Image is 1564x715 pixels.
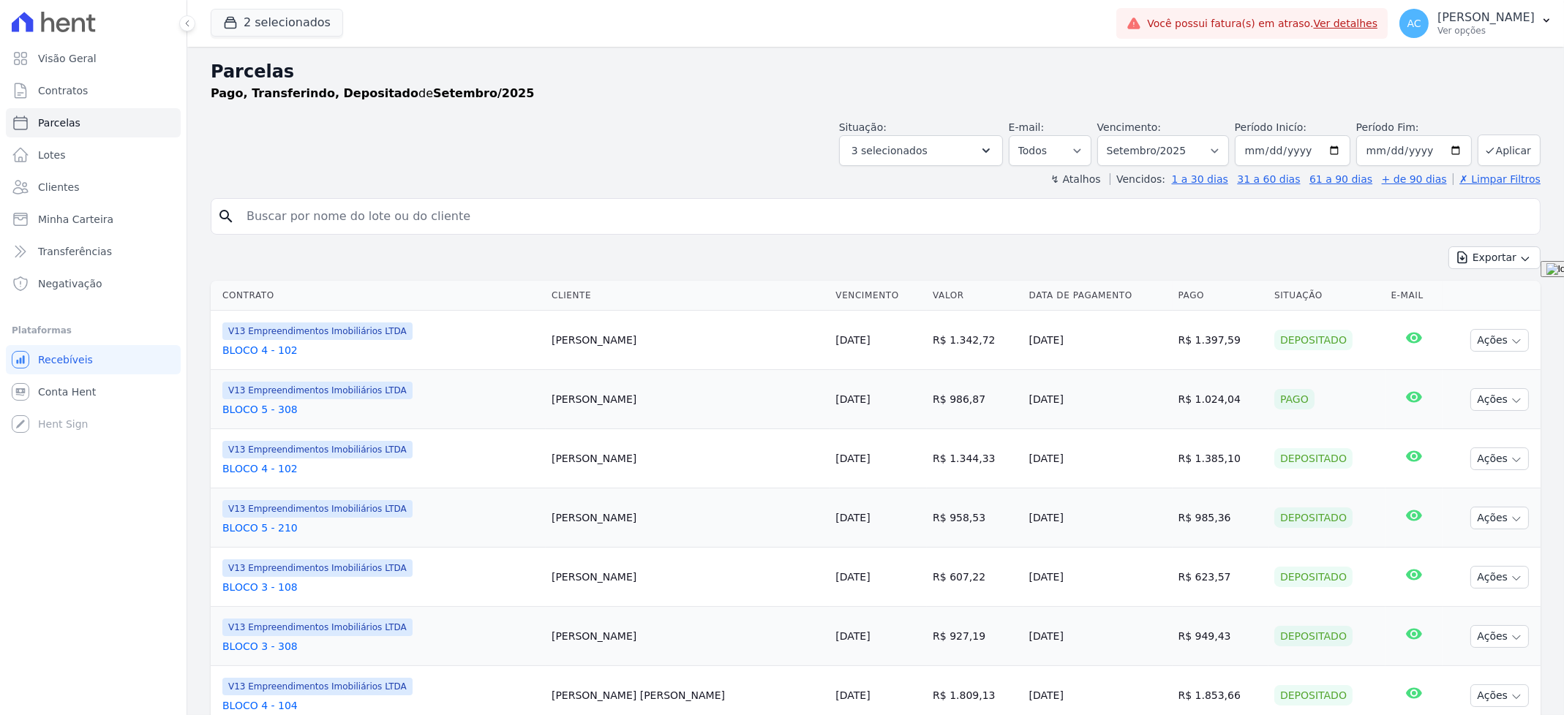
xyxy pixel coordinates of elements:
td: [DATE] [1023,429,1173,488]
a: 61 a 90 dias [1309,173,1372,185]
span: Lotes [38,148,66,162]
span: Conta Hent [38,385,96,399]
td: R$ 986,87 [927,370,1023,429]
a: [DATE] [835,630,870,642]
label: Vencimento: [1097,121,1161,133]
button: Aplicar [1478,135,1541,166]
div: Plataformas [12,322,175,339]
button: Ações [1470,566,1529,589]
button: Ações [1470,388,1529,411]
a: Ver detalhes [1314,18,1378,29]
a: [DATE] [835,334,870,346]
div: Depositado [1274,626,1353,646]
label: E-mail: [1009,121,1045,133]
p: [PERSON_NAME] [1437,10,1535,25]
td: R$ 949,43 [1173,607,1269,666]
td: R$ 1.397,59 [1173,311,1269,370]
span: V13 Empreendimentos Imobiliários LTDA [222,559,413,577]
td: R$ 1.385,10 [1173,429,1269,488]
div: Depositado [1274,448,1353,469]
a: Clientes [6,173,181,202]
a: Parcelas [6,108,181,137]
a: [DATE] [835,571,870,583]
label: Período Inicío: [1235,121,1307,133]
div: Depositado [1274,685,1353,705]
button: Ações [1470,329,1529,352]
td: [DATE] [1023,548,1173,607]
a: BLOCO 5 - 308 [222,402,540,417]
a: BLOCO 4 - 102 [222,343,540,357]
a: Contratos [6,76,181,105]
button: Ações [1470,447,1529,470]
td: [DATE] [1023,311,1173,370]
td: [PERSON_NAME] [546,311,830,370]
input: Buscar por nome do lote ou do cliente [238,202,1534,231]
strong: Setembro/2025 [433,86,534,100]
th: Cliente [546,281,830,311]
label: Vencidos: [1110,173,1165,185]
a: BLOCO 3 - 308 [222,639,540,654]
span: 3 selecionados [851,142,928,159]
th: Vencimento [830,281,927,311]
button: 3 selecionados [839,135,1003,166]
td: [PERSON_NAME] [546,429,830,488]
div: Depositado [1274,567,1353,587]
div: Depositado [1274,330,1353,350]
label: ↯ Atalhos [1050,173,1100,185]
span: Parcelas [38,116,80,130]
i: search [217,208,235,225]
button: Ações [1470,625,1529,648]
a: BLOCO 4 - 102 [222,461,540,476]
a: ✗ Limpar Filtros [1453,173,1541,185]
th: Valor [927,281,1023,311]
td: R$ 623,57 [1173,548,1269,607]
a: Visão Geral [6,44,181,73]
button: Ações [1470,684,1529,707]
button: AC [PERSON_NAME] Ver opções [1388,3,1564,44]
span: V13 Empreendimentos Imobiliários LTDA [222,382,413,399]
span: Recebíveis [38,352,93,367]
span: Visão Geral [38,51,97,66]
td: R$ 927,19 [927,607,1023,666]
p: Ver opções [1437,25,1535,37]
div: Pago [1274,389,1315,409]
a: BLOCO 3 - 108 [222,580,540,594]
span: Transferências [38,244,112,259]
span: AC [1407,18,1421,29]
td: R$ 1.024,04 [1173,370,1269,429]
button: Exportar [1448,246,1541,269]
button: Ações [1470,507,1529,529]
a: [DATE] [835,453,870,464]
a: Transferências [6,237,181,266]
span: V13 Empreendimentos Imobiliários LTDA [222,678,413,695]
a: BLOCO 5 - 210 [222,521,540,535]
a: Conta Hent [6,377,181,406]
a: Negativação [6,269,181,298]
td: [DATE] [1023,370,1173,429]
td: R$ 1.344,33 [927,429,1023,488]
td: [PERSON_NAME] [546,607,830,666]
h2: Parcelas [211,58,1541,85]
span: Clientes [38,180,79,194]
a: [DATE] [835,689,870,701]
td: R$ 607,22 [927,548,1023,607]
label: Período Fim: [1356,120,1472,135]
th: Situação [1268,281,1385,311]
td: R$ 958,53 [927,488,1023,548]
span: Minha Carteira [38,212,113,227]
a: Recebíveis [6,345,181,374]
span: V13 Empreendimentos Imobiliários LTDA [222,441,413,458]
span: V13 Empreendimentos Imobiliários LTDA [222,500,413,518]
p: de [211,85,534,102]
td: [PERSON_NAME] [546,370,830,429]
span: Você possui fatura(s) em atraso. [1147,16,1377,31]
td: [PERSON_NAME] [546,548,830,607]
a: + de 90 dias [1382,173,1447,185]
span: V13 Empreendimentos Imobiliários LTDA [222,322,413,340]
a: [DATE] [835,393,870,405]
th: Contrato [211,281,546,311]
td: [PERSON_NAME] [546,488,830,548]
span: Negativação [38,276,102,291]
td: [DATE] [1023,488,1173,548]
th: Pago [1173,281,1269,311]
